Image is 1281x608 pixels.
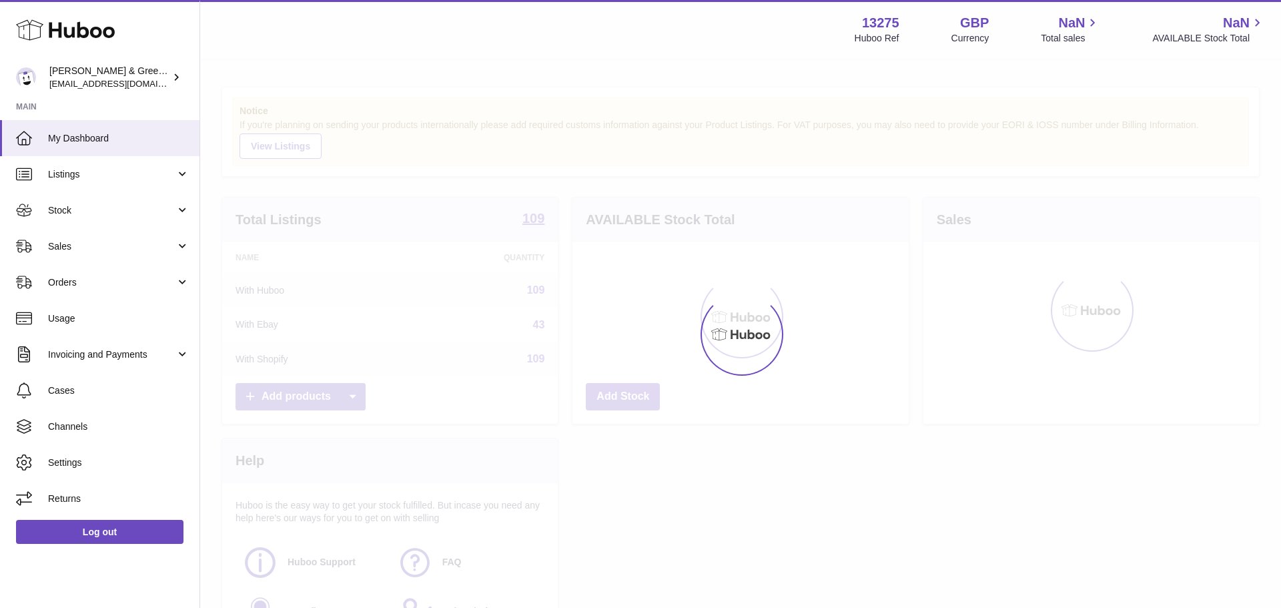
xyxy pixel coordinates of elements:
[1058,14,1085,32] span: NaN
[855,32,899,45] div: Huboo Ref
[48,276,175,289] span: Orders
[48,384,189,397] span: Cases
[951,32,989,45] div: Currency
[862,14,899,32] strong: 13275
[960,14,989,32] strong: GBP
[48,204,175,217] span: Stock
[16,67,36,87] img: internalAdmin-13275@internal.huboo.com
[1041,14,1100,45] a: NaN Total sales
[49,65,169,90] div: [PERSON_NAME] & Green Ltd
[48,132,189,145] span: My Dashboard
[1152,32,1265,45] span: AVAILABLE Stock Total
[48,312,189,325] span: Usage
[48,420,189,433] span: Channels
[1041,32,1100,45] span: Total sales
[48,168,175,181] span: Listings
[1223,14,1250,32] span: NaN
[48,457,189,469] span: Settings
[16,520,183,544] a: Log out
[1152,14,1265,45] a: NaN AVAILABLE Stock Total
[49,78,196,89] span: [EMAIL_ADDRESS][DOMAIN_NAME]
[48,240,175,253] span: Sales
[48,493,189,505] span: Returns
[48,348,175,361] span: Invoicing and Payments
